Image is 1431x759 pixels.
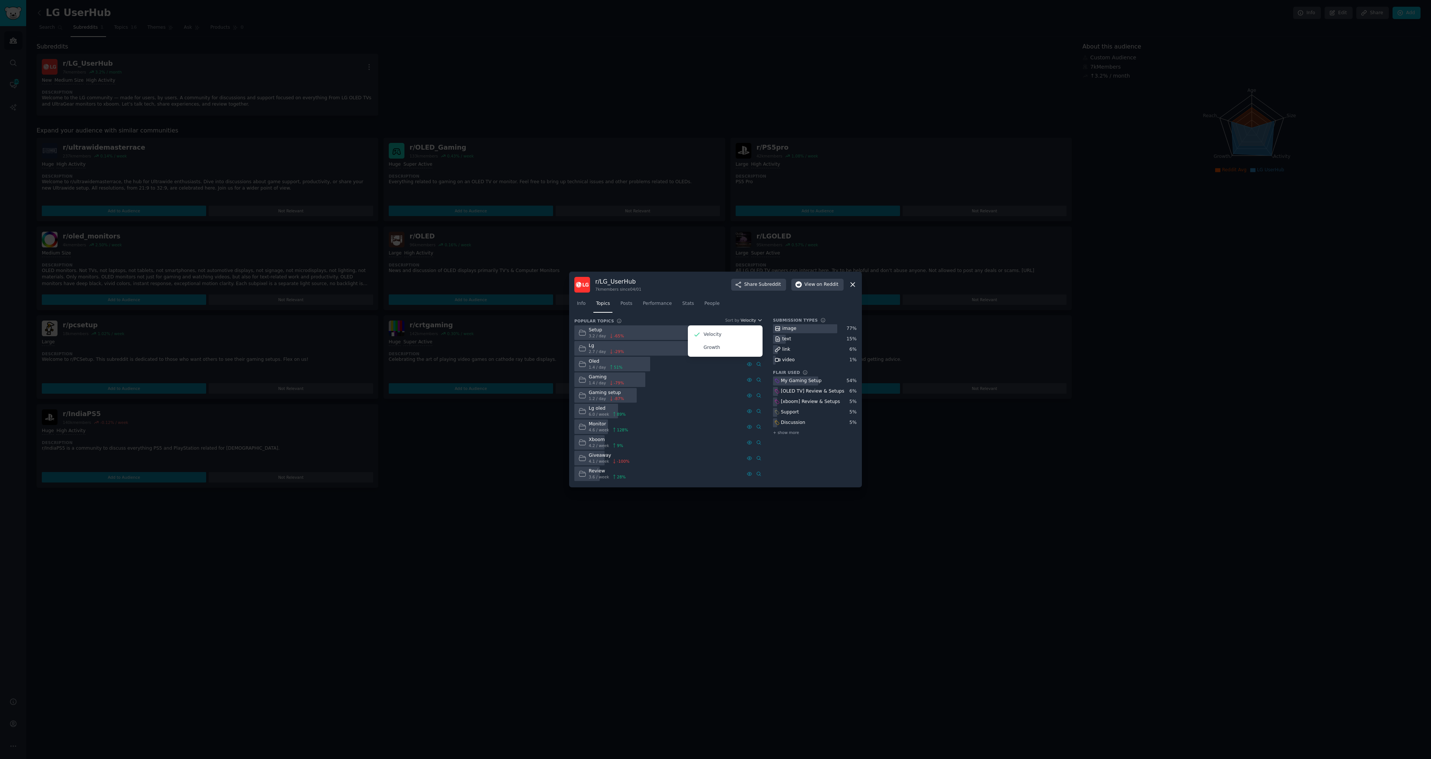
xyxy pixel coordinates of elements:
p: Growth [704,344,720,351]
button: ShareSubreddit [731,279,786,291]
span: -29 % [614,349,624,354]
span: 4.6 / week [589,427,609,432]
span: 51 % [614,365,623,370]
div: Gaming [589,374,624,381]
div: Lg [589,343,624,349]
div: 5 % [850,409,857,416]
span: 28 % [617,474,626,480]
div: link [782,346,791,353]
div: Sort by [725,318,739,323]
div: 77 % [847,325,857,332]
div: Setup [589,327,624,334]
a: Info [574,298,588,313]
span: Performance [643,300,672,307]
span: 4.2 / week [589,443,609,448]
div: Gaming setup [589,390,624,396]
span: -100 % [617,459,630,464]
span: on Reddit [817,281,838,288]
button: Velocity [741,318,763,323]
p: Velocity [704,331,721,338]
span: 89 % [617,412,626,417]
a: Performance [640,298,674,313]
div: 5 % [850,399,857,405]
div: image [782,325,797,332]
span: Share [744,281,781,288]
span: -87 % [614,396,624,401]
h3: r/ LG_UserHub [595,278,641,285]
div: 6 % [850,388,857,395]
span: People [704,300,720,307]
div: Oled [589,358,623,365]
span: Stats [682,300,694,307]
span: Velocity [741,318,756,323]
span: + show more [773,430,799,435]
span: Subreddit [759,281,781,288]
span: Topics [596,300,610,307]
div: Xboom [589,437,623,443]
div: 5 % [850,419,857,426]
div: Discussion [781,419,805,426]
a: People [702,298,722,313]
div: video [782,357,795,363]
span: 3.6 / week [589,474,609,480]
div: [OLED TV] Review & Setups [781,388,844,395]
span: 1.4 / day [589,380,606,385]
span: -65 % [614,333,624,338]
div: Monitor [589,421,628,428]
span: -79 % [614,380,624,385]
div: Support [781,409,799,416]
div: 6 % [850,346,857,353]
span: 3.2 / day [589,333,606,338]
a: Posts [618,298,635,313]
img: LG_UserHub [574,277,590,293]
div: text [782,336,791,343]
div: Giveaway [589,452,630,459]
span: 4.1 / week [589,459,609,464]
div: 7k members since 04/01 [595,287,641,292]
span: 9 % [617,443,623,448]
span: 128 % [617,427,628,432]
span: Info [577,300,586,307]
span: 1.4 / day [589,365,606,370]
div: My Gaming Setup [781,378,822,384]
div: [xboom] Review & Setups [781,399,840,405]
div: 1 % [850,357,857,363]
span: Posts [620,300,632,307]
div: 54 % [847,378,857,384]
h3: Flair Used [773,370,800,375]
h3: Popular Topics [574,318,614,324]
h3: Submission Types [773,318,818,323]
div: 15 % [847,336,857,343]
a: Stats [680,298,696,313]
span: 1.2 / day [589,396,606,401]
button: Viewon Reddit [791,279,844,291]
span: View [804,281,838,288]
a: Topics [593,298,612,313]
span: 2.7 / day [589,349,606,354]
div: Lg oled [589,405,626,412]
div: Review [589,468,626,475]
span: 6.0 / week [589,412,609,417]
